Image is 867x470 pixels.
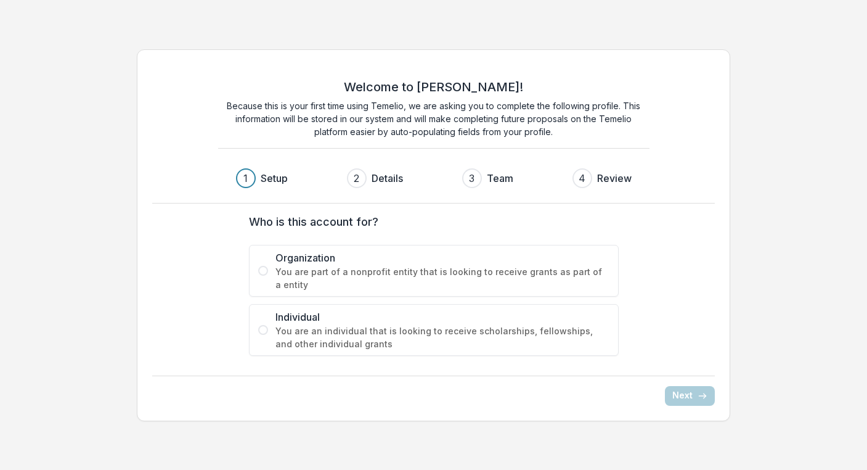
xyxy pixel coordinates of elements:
span: You are an individual that is looking to receive scholarships, fellowships, and other individual ... [275,324,609,350]
div: 4 [579,171,585,186]
button: Next [665,386,715,406]
h3: Team [487,171,513,186]
div: 1 [243,171,248,186]
div: Progress [236,168,632,188]
span: You are part of a nonprofit entity that is looking to receive grants as part of a entity [275,265,609,291]
span: Individual [275,310,609,324]
h3: Setup [261,171,288,186]
div: 3 [469,171,474,186]
h3: Details [372,171,403,186]
p: Because this is your first time using Temelio, we are asking you to complete the following profil... [218,99,649,138]
label: Who is this account for? [249,213,611,230]
span: Organization [275,250,609,265]
div: 2 [354,171,359,186]
h3: Review [597,171,632,186]
h2: Welcome to [PERSON_NAME]! [344,80,523,94]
